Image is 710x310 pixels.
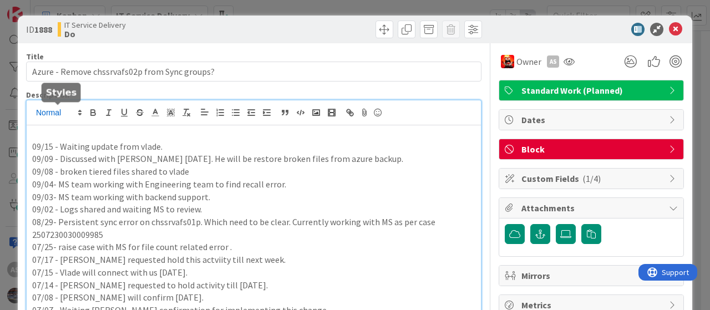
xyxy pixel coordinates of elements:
span: Attachments [521,201,663,215]
p: 09/08 - broken tiered files shared to vlade [32,165,475,178]
p: 07/14 - [PERSON_NAME] requested to hold activity till [DATE]. [32,279,475,292]
p: 07/15 - Vlade will connect with us [DATE]. [32,266,475,279]
img: VN [501,55,514,68]
p: 07/08 - [PERSON_NAME] will confirm [DATE]. [32,291,475,304]
span: Owner [516,55,541,68]
label: Title [26,52,44,62]
p: 09/15 - Waiting update from vlade. [32,140,475,153]
p: 08/29- Persistent sync error on chssrvafs01p. Which need to be clear. Currently working with MS a... [32,216,475,241]
div: AS [547,55,559,68]
span: ID [26,23,52,36]
span: IT Service Delivery [64,21,126,29]
p: 09/03- MS team working with backend support. [32,191,475,204]
p: 09/04- MS team working with Engineering team to find recall error. [32,178,475,191]
span: Standard Work (Planned) [521,84,663,97]
p: 07/25- raise case with MS for file count related error . [32,241,475,253]
p: 09/02 - Logs shared and waiting MS to review. [32,203,475,216]
span: ( 1/4 ) [582,173,601,184]
b: Do [64,29,126,38]
span: Dates [521,113,663,126]
span: Mirrors [521,269,663,282]
span: Block [521,143,663,156]
h5: Styles [46,87,77,98]
span: Description [26,90,69,100]
p: 07/17 - [PERSON_NAME] requested hold this actviity till next week. [32,253,475,266]
p: 09/09 - Discussed with [PERSON_NAME] [DATE]. He will be restore broken files from azure backup. [32,153,475,165]
span: Custom Fields [521,172,663,185]
input: type card name here... [26,62,481,82]
span: Support [23,2,50,15]
b: 1888 [34,24,52,35]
